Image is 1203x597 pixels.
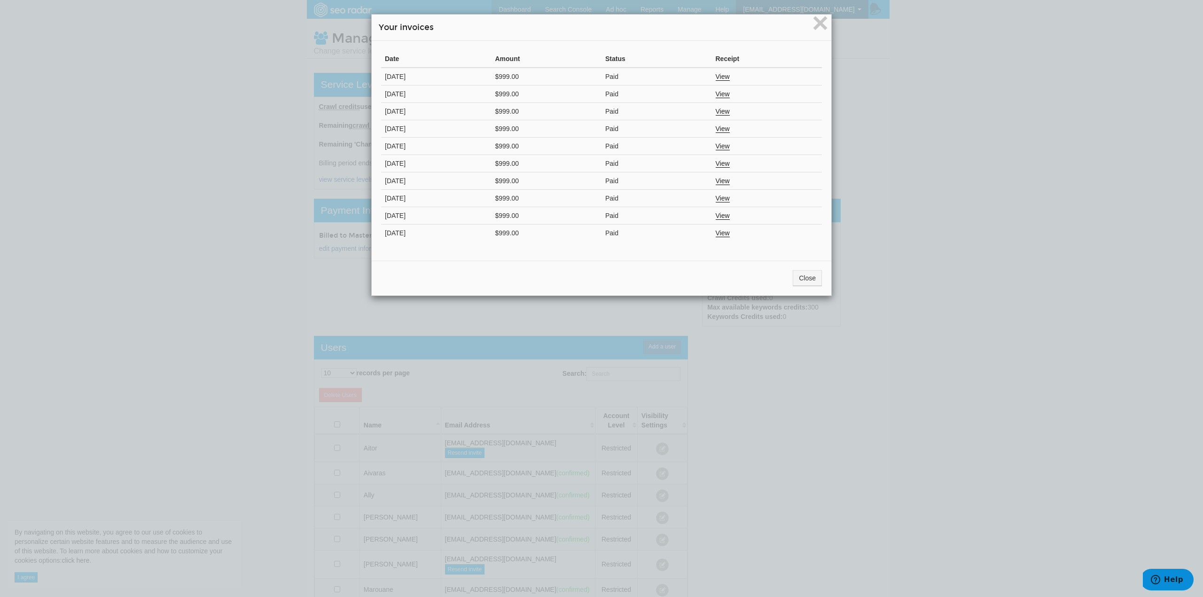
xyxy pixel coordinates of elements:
[812,15,828,34] button: Close
[492,85,602,103] td: $999.00
[716,125,730,133] a: View
[601,103,712,120] td: Paid
[601,207,712,225] td: Paid
[716,194,730,202] a: View
[793,270,822,286] button: Close
[381,172,492,190] td: [DATE]
[601,172,712,190] td: Paid
[381,85,492,103] td: [DATE]
[381,225,492,242] td: [DATE]
[812,7,828,39] span: ×
[492,172,602,190] td: $999.00
[492,68,602,85] td: $999.00
[1143,569,1194,592] iframe: Opens a widget where you can find more information
[601,85,712,103] td: Paid
[379,22,824,33] h4: Your invoices
[381,155,492,172] td: [DATE]
[492,190,602,207] td: $999.00
[381,138,492,155] td: [DATE]
[492,120,602,138] td: $999.00
[601,190,712,207] td: Paid
[492,138,602,155] td: $999.00
[381,120,492,138] td: [DATE]
[716,160,730,168] a: View
[601,68,712,85] td: Paid
[716,90,730,98] a: View
[601,155,712,172] td: Paid
[716,229,730,237] a: View
[492,155,602,172] td: $999.00
[716,142,730,150] a: View
[381,68,492,85] td: [DATE]
[381,103,492,120] td: [DATE]
[381,190,492,207] td: [DATE]
[601,50,712,68] th: Status
[492,103,602,120] td: $999.00
[716,73,730,81] a: View
[381,50,492,68] th: Date
[601,225,712,242] td: Paid
[492,50,602,68] th: Amount
[601,120,712,138] td: Paid
[716,177,730,185] a: View
[381,207,492,225] td: [DATE]
[712,50,822,68] th: Receipt
[716,212,730,220] a: View
[492,225,602,242] td: $999.00
[716,108,730,116] a: View
[601,138,712,155] td: Paid
[492,207,602,225] td: $999.00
